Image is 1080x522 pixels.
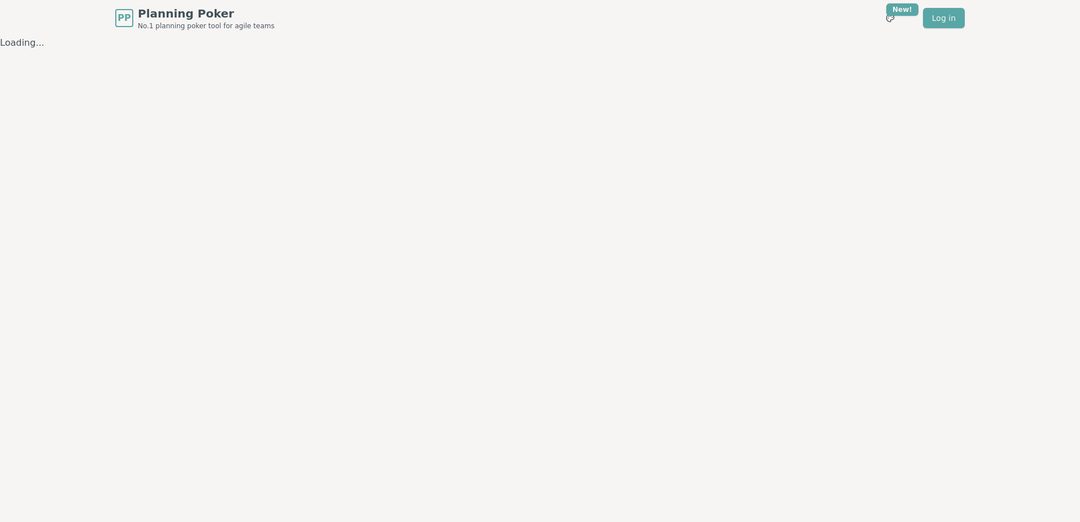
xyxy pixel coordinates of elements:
span: Planning Poker [138,6,275,21]
a: PPPlanning PokerNo.1 planning poker tool for agile teams [115,6,275,31]
div: New! [886,3,918,16]
a: Log in [923,8,965,28]
span: No.1 planning poker tool for agile teams [138,21,275,31]
span: PP [117,11,130,25]
button: New! [880,8,900,28]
